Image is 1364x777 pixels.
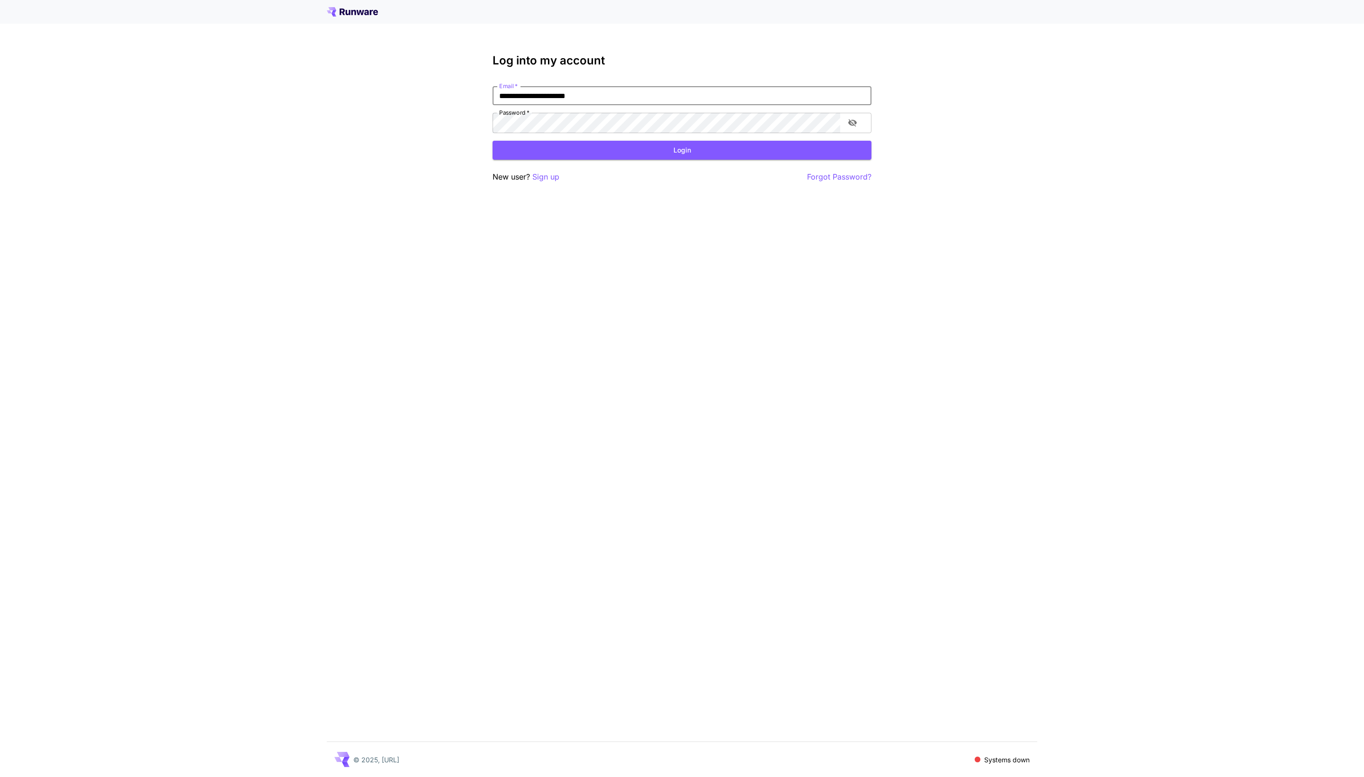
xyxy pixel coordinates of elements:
[807,171,871,183] button: Forgot Password?
[493,141,871,160] button: Login
[493,171,559,183] p: New user?
[844,114,861,131] button: toggle password visibility
[353,755,399,765] p: © 2025, [URL]
[532,171,559,183] button: Sign up
[493,54,871,67] h3: Log into my account
[499,108,529,117] label: Password
[499,82,518,90] label: Email
[984,755,1030,765] p: Systems down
